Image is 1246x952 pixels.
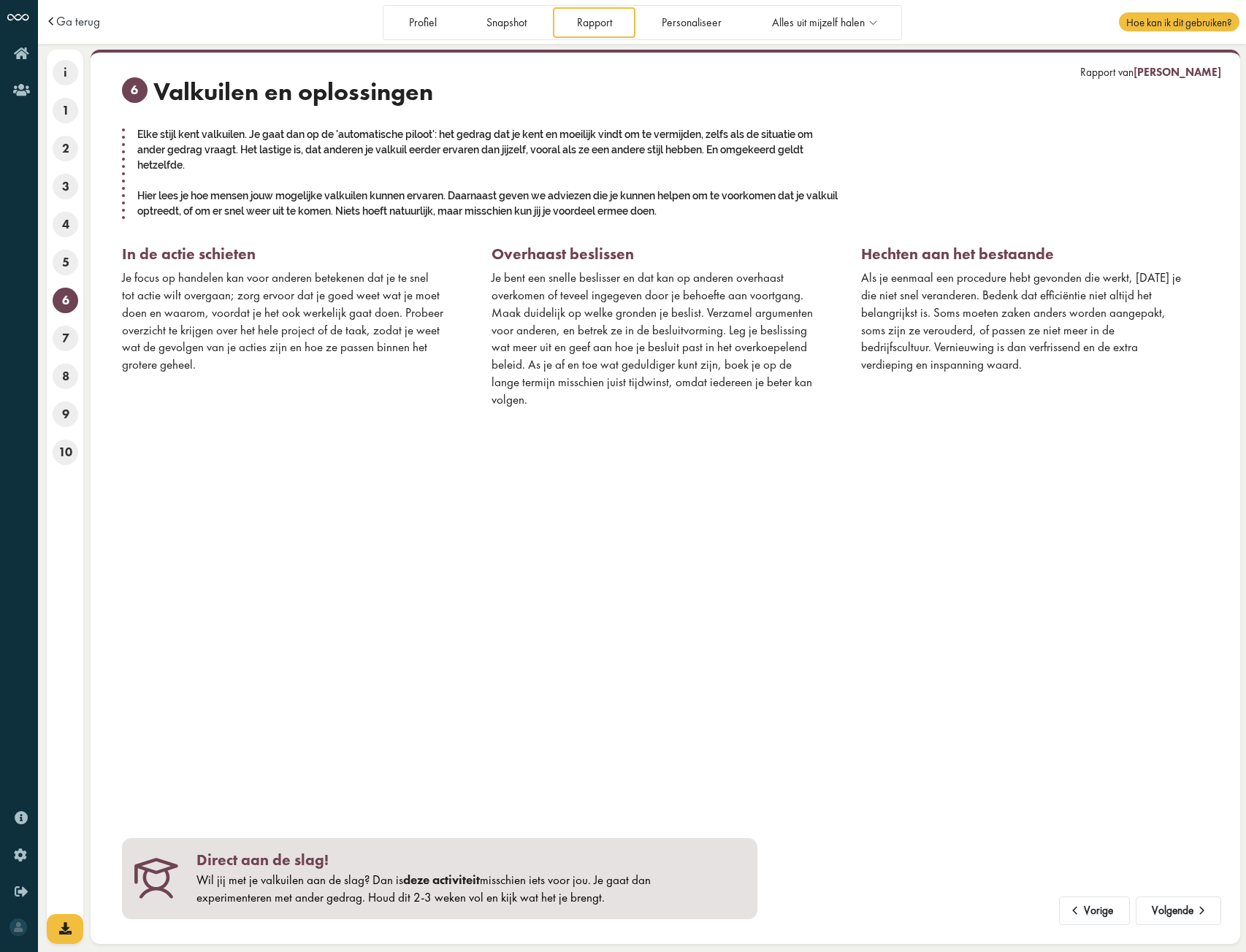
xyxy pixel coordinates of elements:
a: Snapshot [463,7,551,37]
div: Als je eenmaal een procedure hebt gevonden die werkt, [DATE] je die niet snel veranderen. Bedenk ... [861,269,1182,374]
div: Wil jij met je valkuilen aan de slag? Dan is misschien iets voor jou. Je gaat dan experimenteren ... [196,872,720,907]
h3: Direct aan de slag! [196,851,720,870]
h3: Overhaast beslissen [492,245,813,264]
div: Rapport van [1080,65,1221,80]
span: 5 [53,250,78,275]
span: 10 [53,439,78,465]
button: Volgende [1136,897,1221,926]
a: Profiel [385,7,460,37]
span: 2 [53,136,78,161]
span: i [53,60,78,85]
div: Elke stijl kent valkuilen. Je gaat dan op de 'automatische piloot': het gedrag dat je kent en moe... [122,126,852,220]
span: 9 [53,402,78,427]
a: Rapport [553,7,635,37]
button: Vorige [1059,897,1130,926]
span: Hoe kan ik dit gebruiken? [1119,12,1239,31]
a: Alles uit mijzelf halen [748,7,899,37]
span: [PERSON_NAME] [1134,65,1221,80]
h3: In de actie schieten [122,245,443,264]
h3: Hechten aan het bestaande [861,245,1182,264]
span: 1 [53,98,78,123]
span: Alles uit mijzelf halen [772,17,865,29]
span: 7 [53,326,78,351]
span: 6 [53,288,78,313]
span: 8 [53,364,78,389]
span: Valkuilen en oplossingen [153,77,433,107]
span: 6 [122,77,148,103]
div: Je focus op handelen kan voor anderen betekenen dat je te snel tot actie wilt overgaan; zorg ervo... [122,269,443,374]
a: deze activiteit [403,872,480,888]
a: Ga terug [56,15,100,28]
a: Personaliseer [638,7,746,37]
span: 4 [53,212,78,237]
div: Je bent een snelle beslisser en dat kan op anderen overhaast overkomen of teveel ingegeven door j... [492,269,813,408]
span: 3 [53,174,78,199]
